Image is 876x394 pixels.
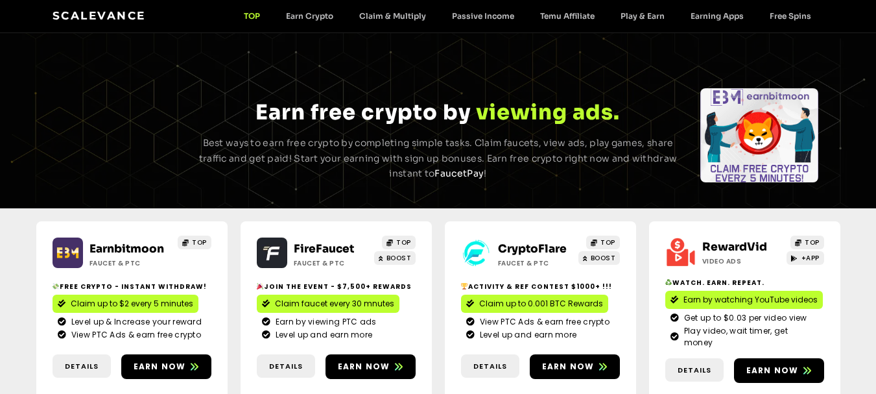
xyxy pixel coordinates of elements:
span: TOP [805,238,820,247]
a: Passive Income [439,11,527,21]
a: Earn now [326,354,416,379]
a: Scalevance [53,9,146,22]
p: Best ways to earn free crypto by completing simple tasks. Claim faucets, view ads, play games, sh... [197,136,680,182]
span: Level up and earn more [272,329,373,341]
span: Details [678,365,711,376]
h2: Watch. Earn. Repeat. [665,278,824,288]
a: TOP [586,236,620,249]
span: Details [65,361,99,372]
span: Claim up to 0.001 BTC Rewards [479,298,603,310]
h2: Free crypto - Instant withdraw! [53,282,211,291]
a: Claim up to $2 every 5 minutes [53,295,198,313]
span: +APP [801,253,820,263]
span: Details [269,361,303,372]
span: Earn by watching YouTube videos [683,294,818,306]
a: Earn Crypto [273,11,346,21]
a: Earn now [734,358,824,383]
h2: Video ads [702,256,783,266]
span: Claim up to $2 every 5 minutes [71,298,193,310]
img: 💸 [53,283,59,289]
span: TOP [192,238,207,247]
span: Level up & Increase your reward [68,316,202,328]
span: Play video, wait timer, get money [681,325,819,349]
span: Earn by viewing PTC ads [272,316,377,328]
a: Earn by watching YouTube videos [665,291,823,309]
a: Temu Affiliate [527,11,608,21]
a: TOP [231,11,273,21]
a: Claim & Multiply [346,11,439,21]
span: BOOST [386,253,412,263]
a: BOOST [578,251,620,265]
h2: Faucet & PTC [498,258,579,268]
span: Get up to $0.03 per video view [681,312,807,324]
a: Earn now [121,354,211,379]
h2: Faucet & PTC [89,258,171,268]
a: Details [461,354,519,378]
a: Claim faucet every 30 mnutes [257,295,399,313]
span: TOP [396,238,411,247]
span: Claim faucet every 30 mnutes [275,298,394,310]
img: ♻️ [665,279,672,286]
span: Earn now [134,361,186,373]
span: TOP [600,238,615,247]
nav: Menu [231,11,824,21]
a: FaucetPay [434,167,484,179]
span: Earn free crypto by [255,99,471,125]
a: CryptoFlare [498,242,567,256]
a: TOP [790,236,824,249]
a: Play & Earn [608,11,678,21]
a: Details [665,358,724,382]
span: Earn now [338,361,390,373]
span: BOOST [591,253,616,263]
a: Earn now [530,354,620,379]
a: TOP [382,236,416,249]
h2: Faucet & PTC [294,258,375,268]
a: +APP [787,251,824,265]
div: Slides [700,88,818,182]
a: Earning Apps [678,11,757,21]
a: FireFaucet [294,242,354,256]
span: Earn now [542,361,595,373]
a: Free Spins [757,11,824,21]
img: 🏆 [461,283,468,289]
span: View PTC Ads & earn free crypto [68,329,201,341]
span: Earn now [746,365,799,376]
h2: Activity & ref contest $1000+ !!! [461,282,620,291]
span: Level up and earn more [477,329,577,341]
a: TOP [178,236,211,249]
img: 🎉 [257,283,263,289]
a: Details [257,354,315,378]
h2: Join the event - $7,500+ Rewards [257,282,416,291]
a: RewardVid [702,240,767,254]
span: Details [473,361,507,372]
a: Claim up to 0.001 BTC Rewards [461,295,608,313]
div: Slides [57,88,175,182]
a: Details [53,354,111,378]
a: BOOST [374,251,416,265]
a: Earnbitmoon [89,242,164,256]
span: View PTC Ads & earn free crypto [477,316,610,328]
